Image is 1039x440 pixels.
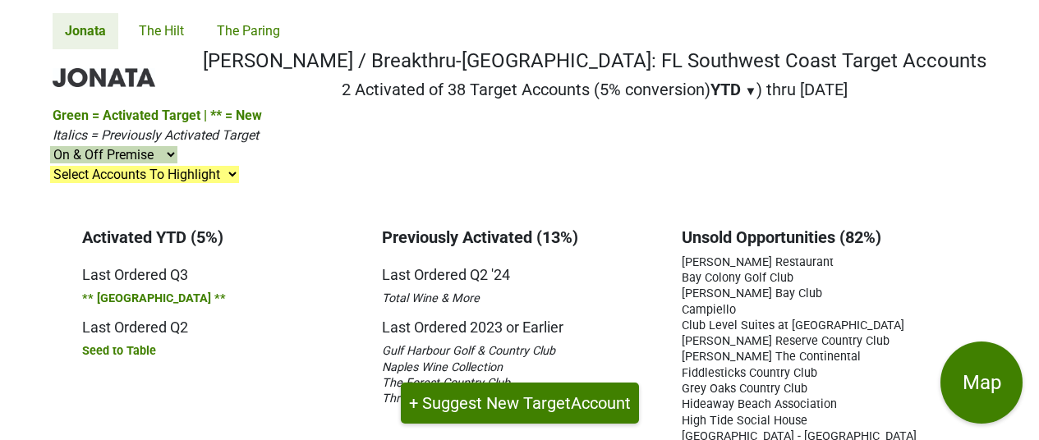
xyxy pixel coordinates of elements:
h5: Last Ordered Q2 '24 [382,254,657,284]
h3: Activated YTD (5%) [82,227,357,247]
span: Grey Oaks Country Club [682,382,807,396]
span: Three60 Wine [382,392,456,406]
h2: 2 Activated of 38 Target Accounts (5% conversion) ) thru [DATE] [203,80,986,99]
h5: Last Ordered 2023 or Earlier [382,306,657,337]
span: Total Wine & More [382,291,480,305]
img: Jonata [53,68,155,88]
span: Gulf Harbour Golf & Country Club [382,344,555,358]
button: Map [940,341,1023,424]
span: The Forest Country Club [382,376,510,390]
span: [PERSON_NAME] The Continental [682,350,861,364]
span: ▼ [745,84,757,99]
a: Jonata [53,13,118,49]
span: Seed to Table [82,344,156,358]
h3: Previously Activated (13%) [382,227,657,247]
span: Hideaway Beach Association [682,397,837,411]
span: YTD [710,80,741,99]
span: Account [571,393,631,413]
button: + Suggest New TargetAccount [401,383,639,424]
span: [PERSON_NAME] Restaurant [682,255,834,269]
span: Bay Colony Golf Club [682,271,793,285]
h1: [PERSON_NAME] / Breakthru-[GEOGRAPHIC_DATA]: FL Southwest Coast Target Accounts [203,49,986,73]
a: The Paring [205,13,292,49]
h5: Last Ordered Q3 [82,254,357,284]
a: The Hilt [126,13,196,49]
h3: Unsold Opportunities (82%) [682,227,957,247]
span: Green = Activated Target | ** = New [53,108,262,123]
span: Italics = Previously Activated Target [53,127,259,143]
span: ** [GEOGRAPHIC_DATA] ** [82,291,226,305]
span: [PERSON_NAME] Bay Club [682,286,822,300]
span: High Tide Social House [682,414,807,428]
span: [PERSON_NAME] Reserve Country Club [682,334,890,348]
h5: Last Ordered Q2 [82,306,357,337]
span: Club Level Suites at [GEOGRAPHIC_DATA] [682,319,904,332]
span: Naples Wine Collection [382,360,503,374]
span: Fiddlesticks Country Club [682,366,817,380]
span: Campiello [682,303,736,317]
